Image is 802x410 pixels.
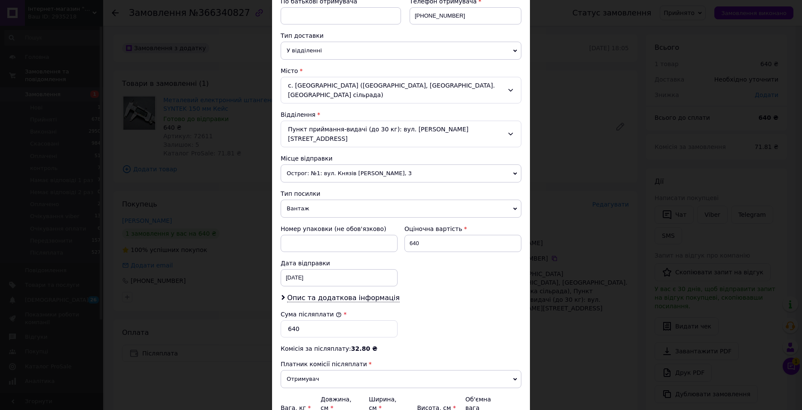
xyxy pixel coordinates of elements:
[281,361,367,367] span: Платник комісії післяплати
[287,294,400,302] span: Опис та додаткова інформація
[281,311,342,318] label: Сума післяплати
[281,370,521,388] span: Отримувач
[281,67,521,75] div: Місто
[281,200,521,218] span: Вантаж
[281,344,521,353] div: Комісія за післяплату:
[281,164,521,182] span: Острог: №1: вул. Князів [PERSON_NAME], 3
[281,32,324,39] span: Тип доставки
[404,225,521,233] div: Оціночна вартість
[281,190,320,197] span: Тип посилки
[410,7,521,24] input: +380
[351,345,377,352] span: 32.80 ₴
[281,110,521,119] div: Відділення
[281,121,521,147] div: Пункт приймання-видачі (до 30 кг): вул. [PERSON_NAME][STREET_ADDRESS]
[281,259,398,267] div: Дата відправки
[281,225,398,233] div: Номер упаковки (не обов'язково)
[281,42,521,60] span: У відділенні
[281,77,521,103] div: с. [GEOGRAPHIC_DATA] ([GEOGRAPHIC_DATA], [GEOGRAPHIC_DATA]. [GEOGRAPHIC_DATA] сільрада)
[281,155,333,162] span: Місце відправки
